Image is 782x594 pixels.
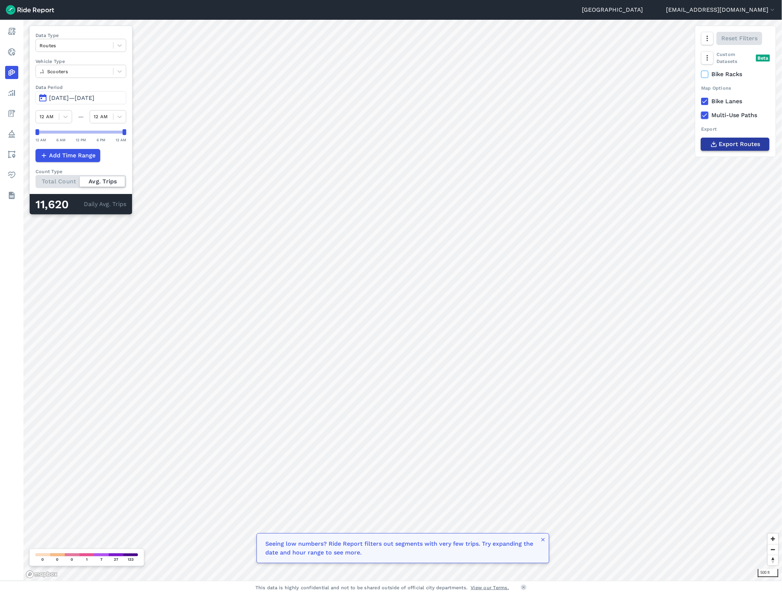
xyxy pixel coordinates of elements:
a: Report [5,25,18,38]
span: Add Time Range [49,151,96,160]
div: Export [701,126,770,132]
a: Heatmaps [5,66,18,79]
div: Beta [756,55,770,61]
label: Data Period [35,84,126,91]
img: Ride Report [6,5,54,15]
label: Bike Racks [701,70,770,79]
button: Add Time Range [35,149,100,162]
span: [DATE]—[DATE] [49,94,94,101]
a: Analyze [5,86,18,100]
a: [GEOGRAPHIC_DATA] [582,5,643,14]
button: [DATE]—[DATE] [35,91,126,104]
button: Export Routes [701,138,770,151]
a: Mapbox logo [26,570,58,579]
button: Reset bearing to north [768,555,778,565]
a: Fees [5,107,18,120]
button: Zoom out [768,544,778,555]
button: Zoom in [768,534,778,544]
div: Custom Datasets [701,51,770,65]
label: Vehicle Type [35,58,126,65]
a: Areas [5,148,18,161]
div: 6 AM [56,137,66,143]
div: 11,620 [35,200,84,209]
div: 500 ft [758,569,778,577]
label: Data Type [35,32,126,39]
div: Count Type [35,168,126,175]
div: Map Options [701,85,770,91]
div: — [72,112,90,121]
a: Realtime [5,45,18,59]
label: Multi-Use Paths [701,111,770,120]
div: 12 AM [116,137,126,143]
span: Export Routes [719,140,760,149]
label: Bike Lanes [701,97,770,106]
a: Health [5,168,18,182]
span: Reset Filters [721,34,757,43]
div: Daily Avg. Trips [30,194,132,214]
div: 12 AM [35,137,46,143]
a: Datasets [5,189,18,202]
div: 12 PM [76,137,86,143]
a: Policy [5,127,18,141]
button: Reset Filters [716,32,762,45]
a: View our Terms. [471,584,509,591]
div: 6 PM [97,137,105,143]
button: [EMAIL_ADDRESS][DOMAIN_NAME] [666,5,776,14]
